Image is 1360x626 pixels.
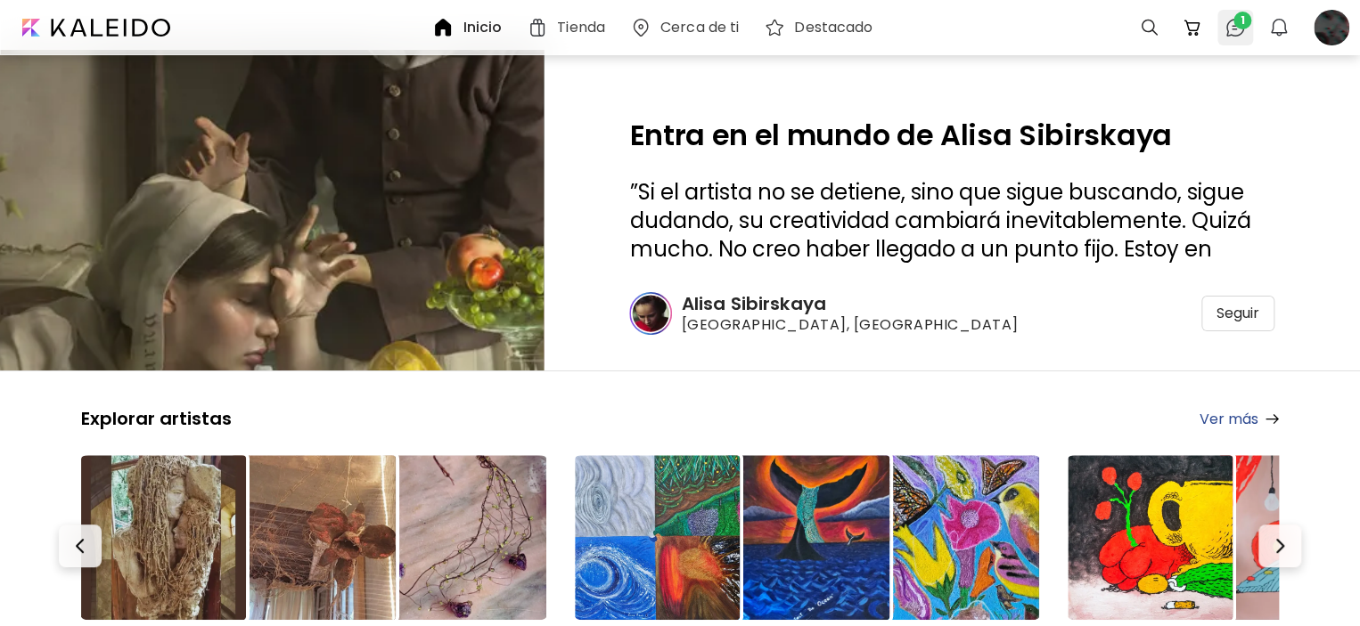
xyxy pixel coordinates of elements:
img: bellIcon [1268,17,1290,38]
span: 1 [1233,12,1251,29]
a: Tienda [527,17,612,38]
img: Next-button [1269,535,1290,557]
img: chatIcon [1225,17,1246,38]
img: https://cdn.kaleido.art/CDN/Artwork/175633/Thumbnail/medium.webp?updated=778417 [231,455,396,620]
h6: Tienda [557,20,605,35]
a: Destacado [764,17,880,38]
h3: ” ” [629,178,1274,264]
h2: Entra en el mundo de Alisa Sibirskaya [629,121,1274,150]
span: Si el artista no se detiene, sino que sigue buscando, sigue dudando, su creatividad cambiará inev... [629,177,1250,292]
img: https://cdn.kaleido.art/CDN/Artwork/165684/Thumbnail/medium.webp?updated=737494 [725,455,889,620]
img: cart [1182,17,1203,38]
a: Alisa Sibirskaya[GEOGRAPHIC_DATA], [GEOGRAPHIC_DATA]Seguir [629,292,1274,335]
button: Next-button [1258,524,1301,567]
span: Seguir [1217,305,1259,322]
img: https://cdn.kaleido.art/CDN/Artwork/175581/Thumbnail/large.webp?updated=778176 [1068,455,1233,620]
a: Ver más [1200,408,1279,430]
img: https://cdn.kaleido.art/CDN/Artwork/175577/Thumbnail/large.webp?updated=778158 [81,455,246,620]
h6: Cerca de ti [660,20,739,35]
span: [GEOGRAPHIC_DATA], [GEOGRAPHIC_DATA] [681,315,1018,335]
img: https://cdn.kaleido.art/CDN/Artwork/172277/Thumbnail/medium.webp?updated=764563 [874,455,1039,620]
img: Prev-button [70,535,91,557]
a: Inicio [432,17,509,38]
img: https://cdn.kaleido.art/CDN/Artwork/175579/Thumbnail/medium.webp?updated=778165 [381,455,545,620]
button: bellIcon [1264,12,1294,43]
button: Prev-button [59,524,102,567]
h6: Destacado [794,20,873,35]
h6: Alisa Sibirskaya [681,292,1018,315]
img: arrow-right [1266,414,1279,424]
a: Cerca de ti [630,17,746,38]
h5: Explorar artistas [81,407,232,430]
div: Seguir [1201,296,1274,331]
h6: Inicio [463,20,502,35]
img: https://cdn.kaleido.art/CDN/Artwork/175035/Thumbnail/large.webp?updated=776150 [575,455,740,620]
